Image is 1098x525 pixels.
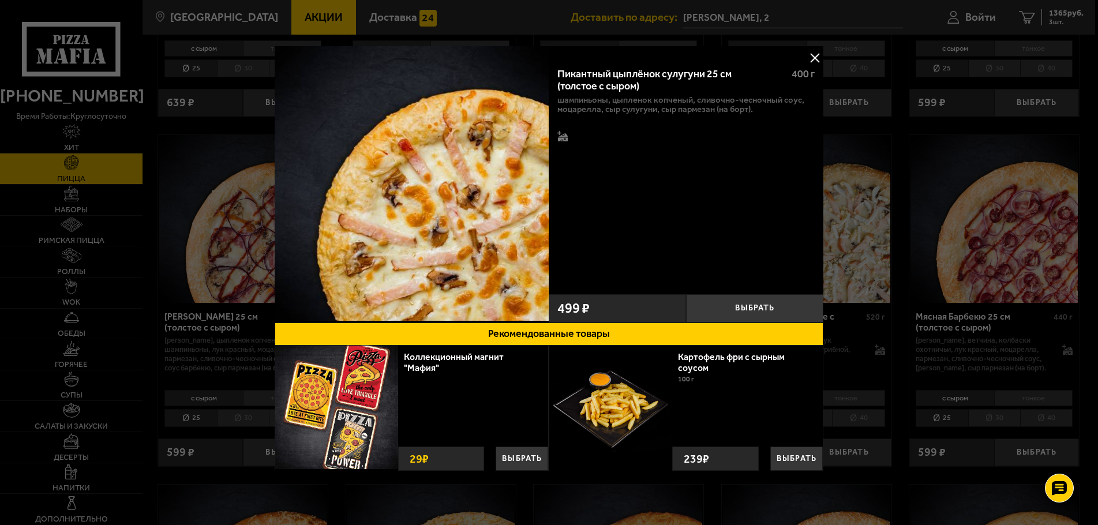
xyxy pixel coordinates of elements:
span: 100 г [679,375,695,383]
strong: 29 ₽ [407,447,432,470]
span: 400 г [792,67,815,80]
span: 499 ₽ [557,302,590,316]
button: Выбрать [496,447,549,471]
strong: 239 ₽ [681,447,713,470]
a: Коллекционный магнит "Мафия" [404,351,504,373]
button: Выбрать [686,294,823,322]
button: Рекомендованные товары [275,322,824,346]
img: Пикантный цыплёнок сулугуни 25 см (толстое с сыром) [275,46,549,321]
button: Выбрать [770,447,823,471]
a: Пикантный цыплёнок сулугуни 25 см (толстое с сыром) [275,46,549,322]
a: Картофель фри с сырным соусом [679,351,785,373]
div: Пикантный цыплёнок сулугуни 25 см (толстое с сыром) [557,68,782,93]
p: шампиньоны, цыпленок копченый, сливочно-чесночный соус, моцарелла, сыр сулугуни, сыр пармезан (на... [557,96,815,114]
